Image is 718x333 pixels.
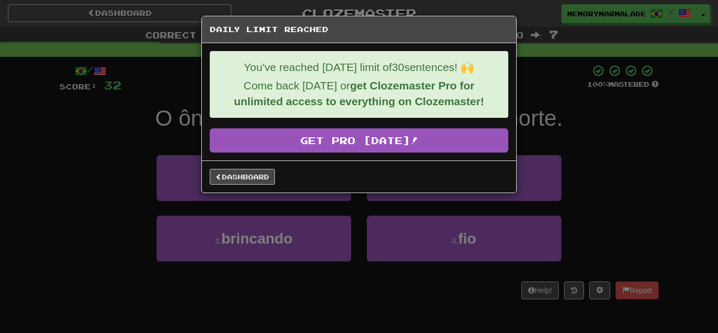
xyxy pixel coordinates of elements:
p: You've reached [DATE] limit of 30 sentences! 🙌 [218,59,500,75]
p: Come back [DATE] or [218,78,500,109]
a: Get Pro [DATE]! [210,128,508,153]
h5: Daily Limit Reached [210,24,508,35]
a: Dashboard [210,169,275,185]
strong: get Clozemaster Pro for unlimited access to everything on Clozemaster! [234,79,484,107]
